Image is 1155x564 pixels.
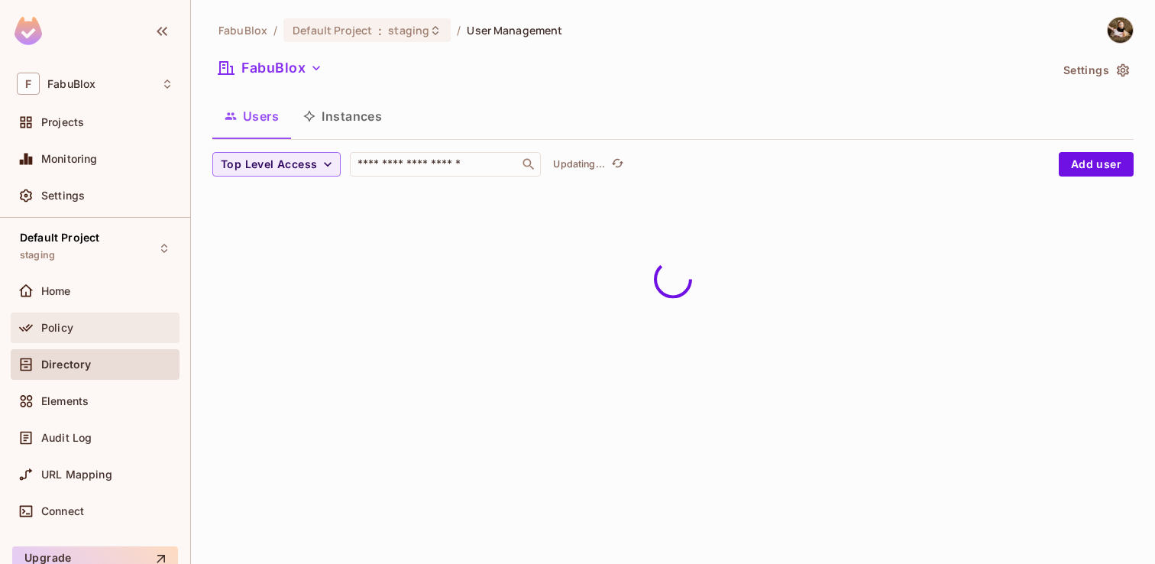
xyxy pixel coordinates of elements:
span: Projects [41,116,84,128]
button: Settings [1057,58,1134,83]
span: Directory [41,358,91,371]
span: Default Project [293,23,372,37]
span: User Management [467,23,562,37]
span: refresh [611,157,624,172]
li: / [273,23,277,37]
button: refresh [608,155,626,173]
button: Add user [1059,152,1134,177]
button: Users [212,97,291,135]
button: FabuBlox [212,56,328,80]
span: Click to refresh data [605,155,626,173]
img: Peter Webb [1108,18,1133,43]
span: Home [41,285,71,297]
span: : [377,24,383,37]
span: F [17,73,40,95]
button: Instances [291,97,394,135]
span: URL Mapping [41,468,112,481]
span: Workspace: FabuBlox [47,78,95,90]
span: Settings [41,190,85,202]
span: Monitoring [41,153,98,165]
img: SReyMgAAAABJRU5ErkJggg== [15,17,42,45]
button: Top Level Access [212,152,341,177]
span: Elements [41,395,89,407]
span: staging [20,249,55,261]
span: Audit Log [41,432,92,444]
span: Top Level Access [221,155,317,174]
span: the active workspace [218,23,267,37]
span: staging [388,23,429,37]
span: Default Project [20,232,99,244]
span: Policy [41,322,73,334]
li: / [457,23,461,37]
span: Connect [41,505,84,517]
p: Updating... [553,158,605,170]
